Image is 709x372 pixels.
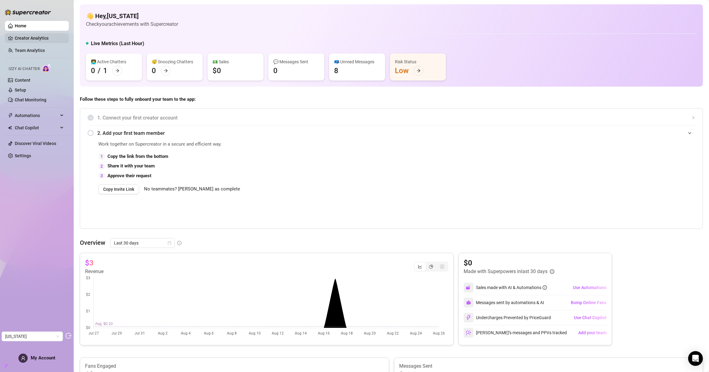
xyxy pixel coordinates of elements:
[212,58,259,65] div: 💵 Sales
[464,258,554,268] article: $0
[476,284,547,291] div: Sales made with AI & Automations
[571,298,607,307] button: Bump Online Fans
[103,66,107,76] div: 1
[688,131,691,135] span: expanded
[42,64,52,72] img: AI Chatter
[152,66,156,76] div: 0
[578,328,607,338] button: Add your team
[8,126,12,130] img: Chat Copilot
[15,153,31,158] a: Settings
[15,141,56,146] a: Discover Viral Videos
[107,173,151,178] strong: Approve their request
[86,20,178,28] article: Check your achievements with Supercreator
[65,333,72,339] span: logout
[573,283,607,292] button: Use Automations
[5,9,51,15] img: logo-BBDzfeDw.svg
[144,186,240,193] span: No teammates? [PERSON_NAME] as complete
[85,363,384,370] article: Fans Engaged
[574,313,607,323] button: Use Chat Copilot
[15,33,64,43] a: Creator Analytics
[334,58,380,65] div: 📪 Unread Messages
[15,123,58,133] span: Chat Copilot
[572,141,695,219] iframe: Adding Team Members
[464,268,547,275] article: Made with Superpowers in last 30 days
[5,332,59,341] span: indiana
[15,97,46,102] a: Chat Monitoring
[21,356,25,361] span: user
[691,116,695,119] span: collapsed
[466,285,471,290] img: svg%3e
[9,66,40,72] span: Izzy AI Chatter
[98,141,557,148] span: Work together on Supercreator in a secure and efficient way.
[15,88,26,92] a: Setup
[103,187,134,192] span: Copy Invite Link
[85,258,94,268] article: $3
[114,238,171,248] span: Last 30 days
[88,110,695,125] div: 1. Connect your first creator account
[152,58,198,65] div: 😴 Snoozing Chatters
[31,355,55,361] span: My Account
[464,313,551,323] div: Undercharges Prevented by PriceGuard
[88,126,695,141] div: 2. Add your first team member
[466,315,471,320] img: svg%3e
[86,12,178,20] h4: 👋 Hey, [US_STATE]
[550,269,554,274] span: info-circle
[98,184,139,194] button: Copy Invite Link
[164,69,168,73] span: arrow-right
[543,285,547,290] span: info-circle
[15,48,45,53] a: Team Analytics
[440,264,444,269] span: dollar-circle
[688,351,703,366] div: Open Intercom Messenger
[98,163,105,170] div: 2
[91,58,137,65] div: 👩‍💻 Active Chatters
[466,300,471,305] img: svg%3e
[429,264,433,269] span: pie-chart
[464,298,544,307] div: Messages sent by automations & AI
[115,69,119,73] span: arrow-right
[107,163,155,169] strong: Share it with your team
[91,40,144,47] h5: Live Metrics (Last Hour)
[418,264,422,269] span: line-chart
[177,241,181,245] span: info-circle
[107,154,168,159] strong: Copy the link from the bottom
[573,285,606,290] span: Use Automations
[416,69,421,73] span: arrow-right
[399,363,698,370] article: Messages Sent
[80,238,105,247] article: Overview
[466,330,471,335] img: svg%3e
[15,78,30,83] a: Content
[85,268,103,275] article: Revenue
[98,172,105,179] div: 3
[273,58,319,65] div: 💬 Messages Sent
[91,66,95,76] div: 0
[273,66,278,76] div: 0
[395,58,441,65] div: Risk Status
[464,328,567,338] div: [PERSON_NAME]’s messages and PPVs tracked
[8,113,13,118] span: thunderbolt
[212,66,221,76] div: $0
[97,114,695,122] span: 1. Connect your first creator account
[334,66,338,76] div: 8
[80,96,196,102] strong: Follow these steps to fully onboard your team to the app:
[97,129,695,137] span: 2. Add your first team member
[15,111,58,120] span: Automations
[571,300,606,305] span: Bump Online Fans
[98,153,105,160] div: 1
[578,330,606,335] span: Add your team
[168,241,171,245] span: calendar
[3,363,7,368] span: build
[414,262,448,272] div: segmented control
[574,315,606,320] span: Use Chat Copilot
[15,23,26,28] a: Home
